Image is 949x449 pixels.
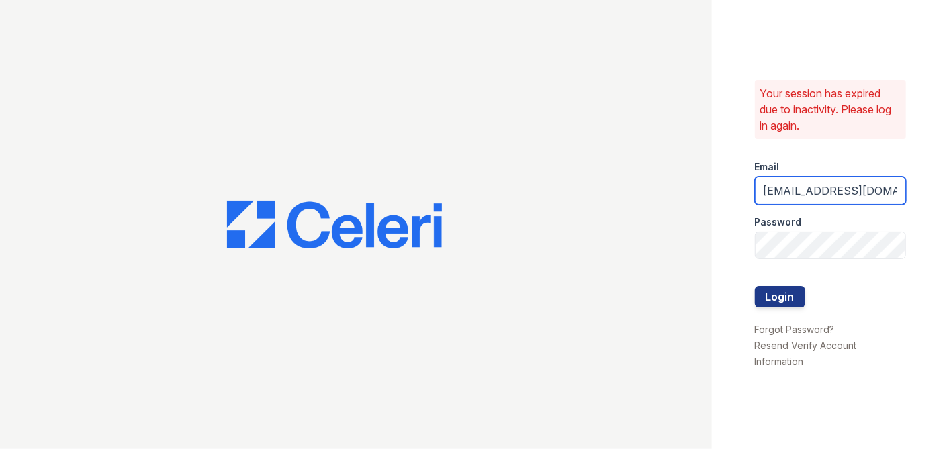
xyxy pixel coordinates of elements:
label: Password [755,215,802,229]
p: Your session has expired due to inactivity. Please log in again. [760,85,901,134]
a: Forgot Password? [755,323,835,335]
img: CE_Logo_Blue-a8612792a0a2168367f1c8372b55b34899dd931a85d93a1a3d3e32e68fde9ad4.png [227,201,442,249]
a: Resend Verify Account Information [755,340,857,367]
label: Email [755,160,780,174]
button: Login [755,286,805,307]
